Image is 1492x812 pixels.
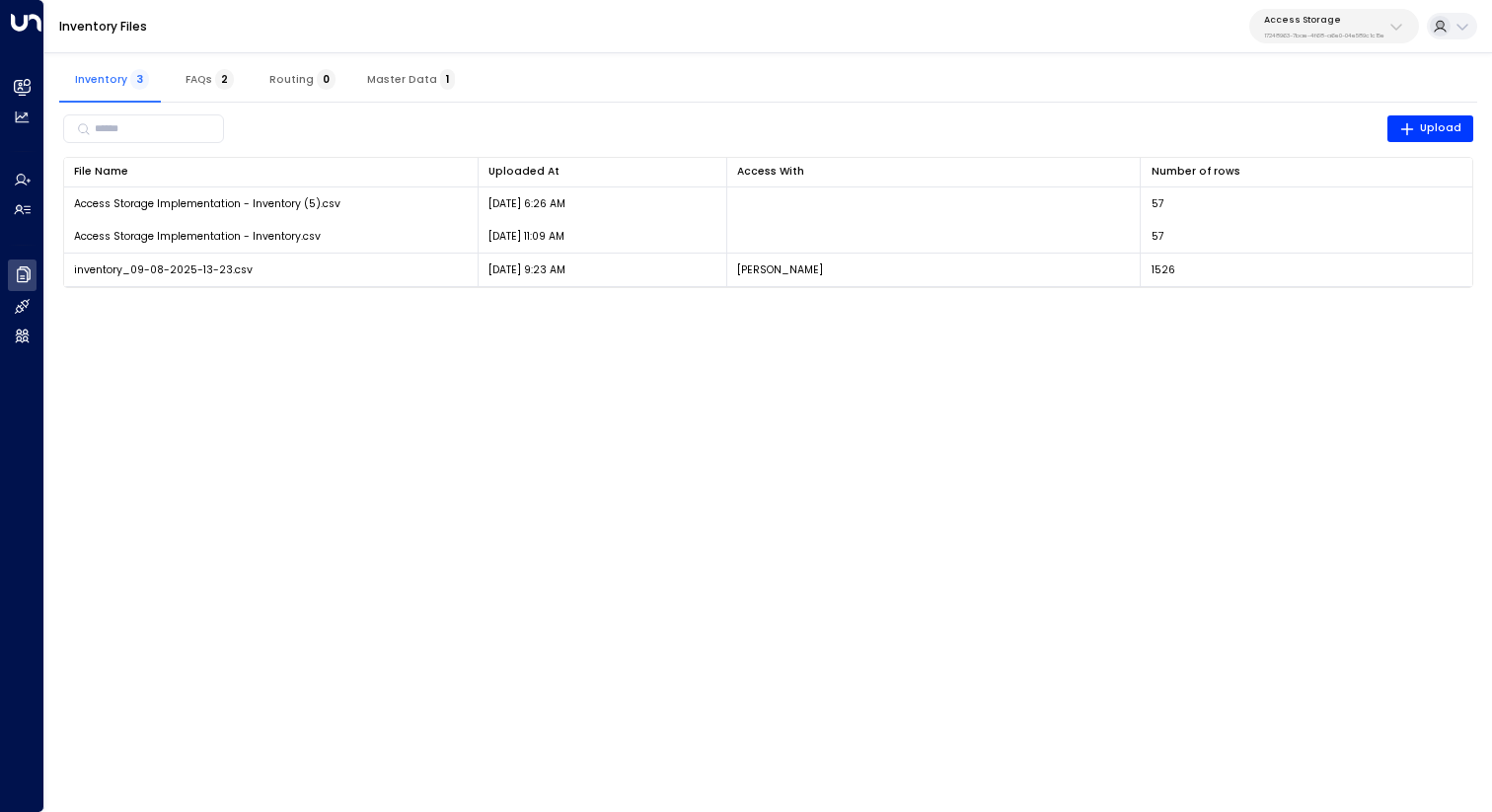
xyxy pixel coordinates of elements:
p: 17248963-7bae-4f68-a6e0-04e589c1c15e [1264,32,1384,39]
span: inventory_09-08-2025-13-23.csv [74,262,253,277]
div: File Name [74,163,128,181]
div: Uploaded At [488,163,559,181]
span: 0 [317,69,336,90]
p: [DATE] 11:09 AM [488,229,564,244]
span: Master Data [367,73,455,86]
p: Access Storage [1264,14,1384,26]
div: File Name [74,163,467,181]
span: 57 [1152,229,1164,244]
span: Routing [269,73,336,86]
span: 2 [215,69,234,90]
span: 1 [440,69,455,90]
div: Uploaded At [488,163,715,181]
span: Upload [1399,119,1462,137]
span: Access Storage Implementation - Inventory (5).csv [74,196,340,211]
span: FAQs [186,73,234,86]
p: [DATE] 9:23 AM [488,262,565,277]
a: Inventory Files [59,18,147,35]
div: Access With [737,163,1130,181]
div: Number of rows [1152,163,1240,181]
p: [PERSON_NAME] [737,262,823,277]
span: Access Storage Implementation - Inventory.csv [74,229,321,244]
button: Upload [1387,115,1474,143]
span: 57 [1152,196,1164,211]
span: Inventory [75,73,149,86]
span: 3 [130,69,149,90]
span: 1526 [1152,262,1175,277]
button: Access Storage17248963-7bae-4f68-a6e0-04e589c1c15e [1249,9,1419,43]
p: [DATE] 6:26 AM [488,196,565,211]
div: Number of rows [1152,163,1462,181]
